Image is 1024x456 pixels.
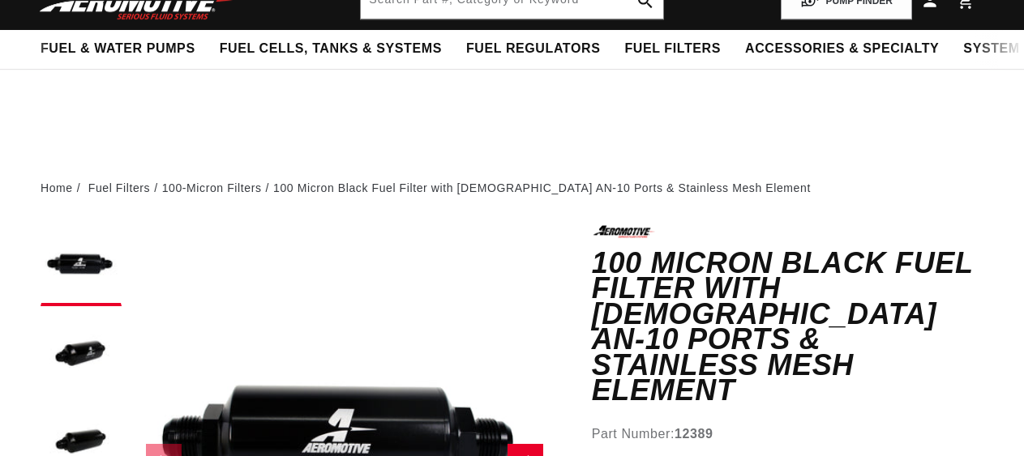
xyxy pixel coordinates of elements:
[454,30,612,68] summary: Fuel Regulators
[41,40,195,58] span: Fuel & Water Pumps
[612,30,733,68] summary: Fuel Filters
[592,250,983,403] h1: 100 Micron Black Fuel Filter with [DEMOGRAPHIC_DATA] AN-10 Ports & Stainless Mesh Element
[41,314,122,395] button: Load image 2 in gallery view
[592,424,983,445] div: Part Number:
[745,40,939,58] span: Accessories & Specialty
[220,40,442,58] span: Fuel Cells, Tanks & Systems
[273,179,811,197] li: 100 Micron Black Fuel Filter with [DEMOGRAPHIC_DATA] AN-10 Ports & Stainless Mesh Element
[41,179,983,197] nav: breadcrumbs
[733,30,951,68] summary: Accessories & Specialty
[675,427,713,441] strong: 12389
[41,179,73,197] a: Home
[162,179,273,197] li: 100-Micron Filters
[624,40,721,58] span: Fuel Filters
[41,225,122,306] button: Load image 1 in gallery view
[88,179,150,197] a: Fuel Filters
[466,40,600,58] span: Fuel Regulators
[28,30,208,68] summary: Fuel & Water Pumps
[208,30,454,68] summary: Fuel Cells, Tanks & Systems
